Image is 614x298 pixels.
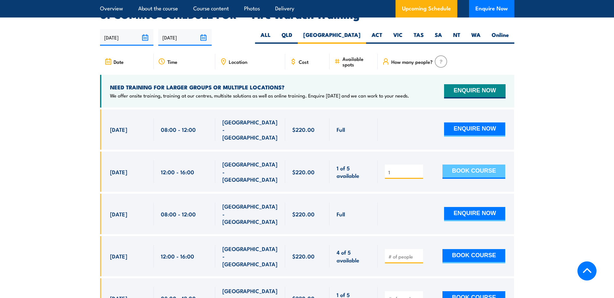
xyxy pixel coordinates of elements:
span: [DATE] [110,126,127,133]
span: [DATE] [110,252,127,260]
span: Time [167,59,177,64]
input: From date [100,29,153,46]
input: To date [158,29,212,46]
span: [GEOGRAPHIC_DATA] - [GEOGRAPHIC_DATA] [222,160,278,183]
p: We offer onsite training, training at our centres, multisite solutions as well as online training... [110,92,409,99]
span: Full [337,210,345,218]
input: # of people [388,253,421,260]
span: 4 of 5 available [337,248,371,264]
h2: UPCOMING SCHEDULE FOR - "Fire Warden Training" [100,10,514,19]
label: ACT [366,31,388,44]
span: 1 of 5 available [337,164,371,179]
label: Online [486,31,514,44]
button: ENQUIRE NOW [444,122,505,137]
span: Available spots [342,56,373,67]
span: $220.00 [292,252,315,260]
span: [GEOGRAPHIC_DATA] - [GEOGRAPHIC_DATA] [222,245,278,268]
span: $220.00 [292,126,315,133]
span: [GEOGRAPHIC_DATA] - [GEOGRAPHIC_DATA] [222,118,278,141]
label: WA [466,31,486,44]
span: $220.00 [292,210,315,218]
button: BOOK COURSE [442,165,505,179]
span: [DATE] [110,210,127,218]
label: [GEOGRAPHIC_DATA] [298,31,366,44]
span: 12:00 - 16:00 [161,252,194,260]
span: Date [114,59,124,64]
label: SA [429,31,448,44]
button: ENQUIRE NOW [444,207,505,221]
label: QLD [276,31,298,44]
span: 12:00 - 16:00 [161,168,194,176]
h4: NEED TRAINING FOR LARGER GROUPS OR MULTIPLE LOCATIONS? [110,84,409,91]
span: [GEOGRAPHIC_DATA] - [GEOGRAPHIC_DATA] [222,202,278,225]
label: ALL [255,31,276,44]
span: $220.00 [292,168,315,176]
span: Location [229,59,247,64]
label: TAS [408,31,429,44]
span: Full [337,126,345,133]
span: How many people? [391,59,433,64]
label: VIC [388,31,408,44]
span: 08:00 - 12:00 [161,126,196,133]
button: ENQUIRE NOW [444,84,505,98]
button: BOOK COURSE [442,249,505,263]
span: [DATE] [110,168,127,176]
span: Cost [299,59,308,64]
input: # of people [388,169,421,176]
label: NT [448,31,466,44]
span: 08:00 - 12:00 [161,210,196,218]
